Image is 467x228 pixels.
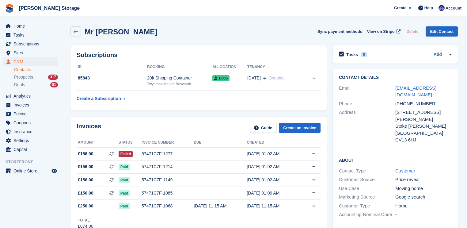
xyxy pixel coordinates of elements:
span: Online Store [13,167,50,175]
span: Invoices [13,101,50,109]
a: menu [3,127,58,136]
th: Allocation [212,62,247,72]
h2: About [339,157,452,163]
a: menu [3,31,58,39]
a: menu [3,22,58,30]
span: Pricing [13,110,50,118]
div: [PHONE_NUMBER] [395,100,452,107]
span: [DATE] [247,75,261,81]
span: Capital [13,145,50,154]
button: Delete [404,26,421,37]
div: [DATE] 01:02 AM [247,177,300,183]
a: menu [3,40,58,48]
a: Deals 81 [14,82,58,88]
span: Ongoing [268,75,285,80]
div: Create a Subscription [77,95,121,102]
h2: Tasks [346,52,358,57]
a: Create a Subscription [77,93,125,104]
div: 317 [48,75,58,80]
a: [PERSON_NAME] Storage [17,3,82,13]
span: Paid [119,177,130,183]
a: View on Stripe [365,26,402,37]
span: Settings [13,136,50,145]
a: Create an Invoice [279,123,321,133]
a: Add [434,51,442,58]
div: [DATE] 01:00 AM [247,190,300,196]
div: Phone [339,100,395,107]
th: Booking [147,62,212,72]
span: Sites [13,48,50,57]
div: CV13 6HJ [395,137,452,144]
span: £250.00 [78,203,93,209]
a: menu [3,145,58,154]
div: Price reveal [395,176,452,183]
div: Use Case [339,185,395,192]
th: ID [77,62,147,72]
th: Due [194,138,247,148]
span: Coupons [13,118,50,127]
img: Tim Sinnott [439,5,445,11]
div: [GEOGRAPHIC_DATA] [395,130,452,137]
img: stora-icon-8386f47178a22dfd0bd8f6a31ec36ba5ce8667c1dd55bd0f319d3a0aa187defe.svg [5,4,14,13]
div: 85843 [77,75,147,81]
th: Invoice number [142,138,194,148]
a: Customer [395,168,415,173]
div: 0 [361,52,368,57]
div: Google search [395,194,452,201]
span: Analytics [13,92,50,100]
h2: Contact Details [339,75,452,80]
a: Contacts [14,67,58,73]
div: 57471C7F-1085 [142,190,194,196]
span: Prospects [14,74,33,80]
span: CRM [13,57,50,66]
div: - [395,211,452,218]
div: Email [339,85,395,99]
a: menu [3,92,58,100]
span: Insurance [13,127,50,136]
a: Guide [250,123,277,133]
span: Failed [119,151,133,157]
span: Paid [119,203,130,209]
div: Contact Type [339,168,395,175]
div: Moving home [395,185,452,192]
div: [DATE] 11:15 AM [247,203,300,209]
th: Status [119,138,142,148]
span: £156.00 [78,177,93,183]
a: menu [3,57,58,66]
span: Help [424,5,433,11]
div: [DATE] 11:15 AM [194,203,247,209]
span: D005 [212,75,230,81]
div: [DATE] 01:02 AM [247,164,300,170]
span: £156.00 [78,164,93,170]
span: Tasks [13,31,50,39]
a: menu [3,101,58,109]
span: Account [446,5,461,11]
div: Total [78,218,93,223]
h2: Invoices [77,123,101,133]
span: Subscriptions [13,40,50,48]
span: Storefront [6,159,61,165]
span: Paid [119,190,130,196]
a: menu [3,110,58,118]
span: £156.00 [78,190,93,196]
div: 57471C7F-1149 [142,177,194,183]
a: menu [3,118,58,127]
span: Deals [14,82,25,88]
h2: Mr [PERSON_NAME] [85,28,157,36]
div: [STREET_ADDRESS][PERSON_NAME] [395,109,452,123]
span: Create [394,5,406,11]
div: Twycross/Market Bosworth [147,81,212,87]
a: menu [3,167,58,175]
div: Customer Source [339,176,395,183]
th: Tenancy [247,62,302,72]
a: Prospects 317 [14,74,58,80]
div: 81 [50,82,58,87]
div: 57471C7F-1214 [142,164,194,170]
th: Created [247,138,300,148]
h2: Subscriptions [77,52,321,59]
button: Sync payment methods [317,26,362,37]
div: 57471C7F-1277 [142,151,194,157]
div: Accounting Nominal Code [339,211,395,218]
span: View on Stripe [367,29,394,35]
span: £156.00 [78,151,93,157]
